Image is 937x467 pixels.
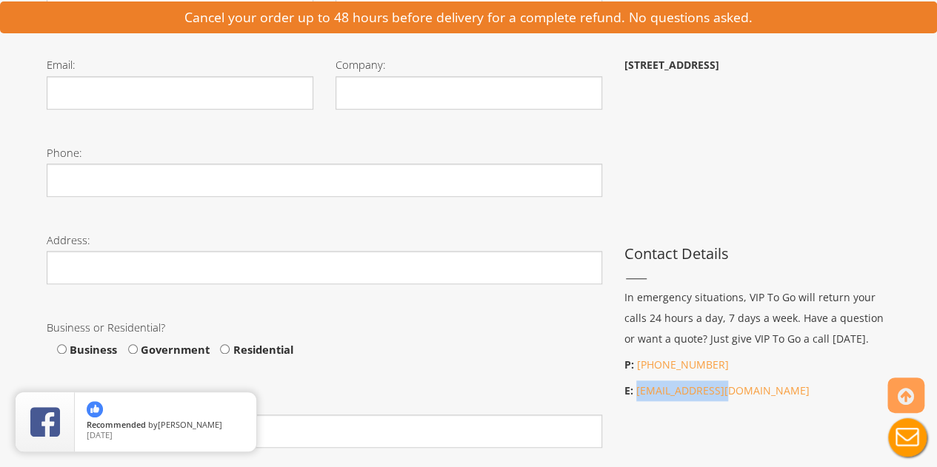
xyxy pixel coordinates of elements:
b: P: [624,357,634,372]
span: Recommended [87,419,146,430]
p: In emergency situations, VIP To Go will return your calls 24 hours a day, 7 days a week. Have a q... [624,287,891,349]
img: Review Rating [30,407,60,437]
button: Live Chat [878,408,937,467]
b: E: [624,383,633,397]
span: by [87,420,244,431]
span: [DATE] [87,429,113,440]
span: Government [138,342,210,357]
h3: Contact Details [624,246,891,262]
span: [PERSON_NAME] [158,419,222,430]
a: [PHONE_NUMBER] [637,357,729,372]
span: Business [67,342,117,357]
a: [EMAIL_ADDRESS][DOMAIN_NAME] [636,383,810,397]
span: Residential [230,342,293,357]
img: thumbs up icon [87,401,103,417]
b: [STREET_ADDRESS] [624,58,719,72]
